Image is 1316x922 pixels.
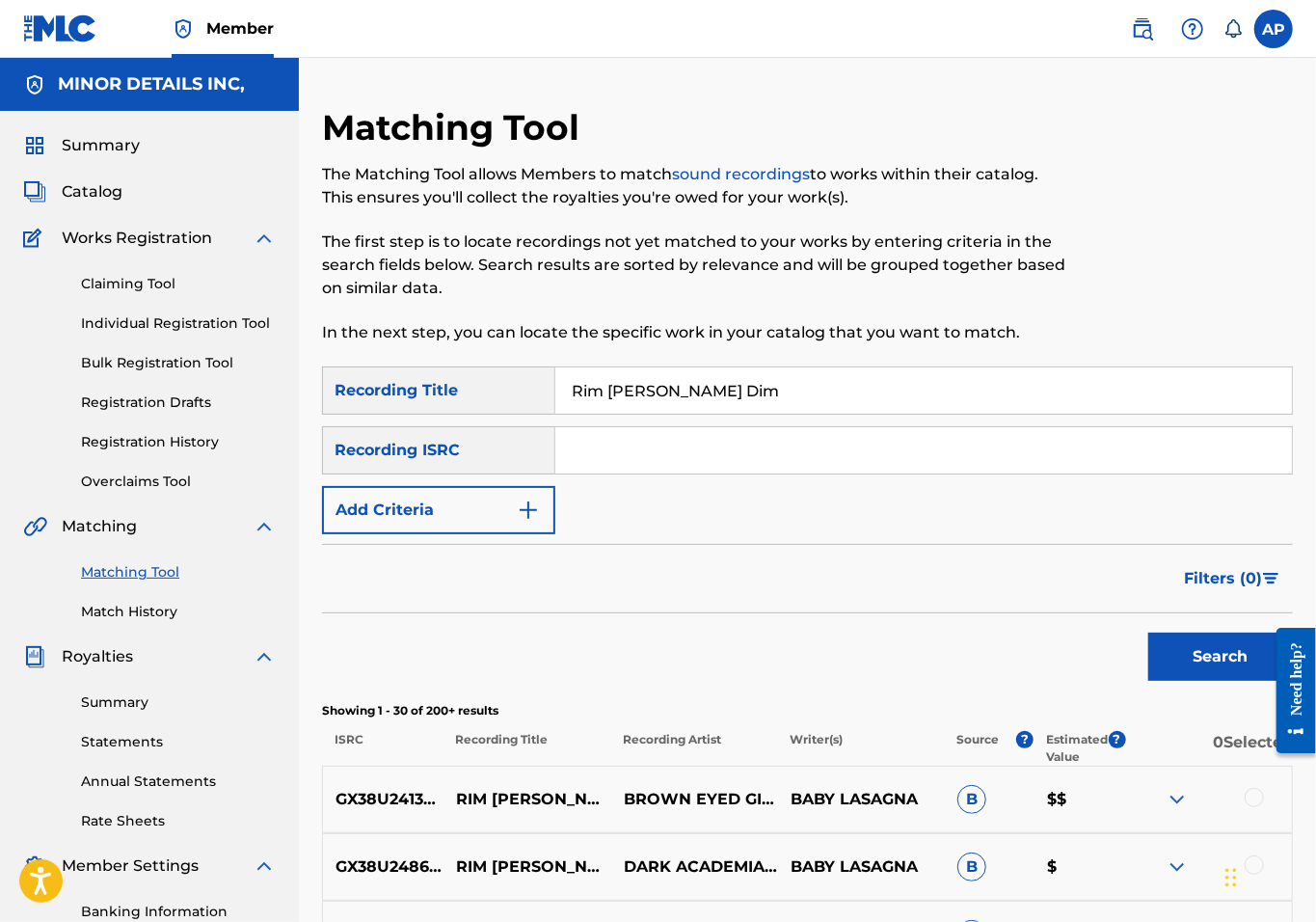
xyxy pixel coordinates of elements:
p: RIM [PERSON_NAME] DIM [443,788,610,811]
img: Top Rightsholder [172,17,195,41]
img: Accounts [23,73,46,96]
img: Works Registration [23,227,48,250]
a: Statements [81,732,276,752]
a: Registration Drafts [81,393,276,413]
span: ? [1109,731,1126,748]
button: Search [1148,633,1293,681]
p: GX38U2413362 [323,788,443,811]
img: 9d2ae6d4665cec9f34b9.svg [517,499,540,522]
p: Showing 1 - 30 of 200+ results [322,702,1293,719]
span: Matching [62,515,137,538]
img: Catalog [23,180,46,203]
a: Annual Statements [81,772,276,792]
img: expand [253,854,276,878]
a: Overclaims Tool [81,472,276,492]
p: The Matching Tool allows Members to match to works within their catalog. This ensures you'll coll... [322,163,1069,209]
p: $$ [1034,788,1124,811]
a: Individual Registration Tool [81,313,276,334]
div: User Menu [1254,10,1293,48]
a: Public Search [1123,10,1162,48]
img: Royalties [23,645,46,668]
img: MLC Logo [23,14,97,42]
a: Registration History [81,432,276,452]
div: Drag [1225,849,1237,907]
span: Filters ( 0 ) [1184,567,1262,590]
img: filter [1263,573,1279,584]
p: In the next step, you can locate the specific work in your catalog that you want to match. [322,321,1069,344]
iframe: Chat Widget [1220,829,1316,922]
span: Catalog [62,180,122,203]
p: BABY LASAGNA [778,855,945,879]
p: BROWN EYED GIRL [611,788,778,811]
p: Writer(s) [777,731,944,766]
span: Member [206,17,274,40]
button: Add Criteria [322,486,555,534]
a: Matching Tool [81,562,276,583]
span: Works Registration [62,227,212,250]
span: B [957,785,986,814]
span: B [957,853,986,881]
h5: MINOR DETAILS INC, [58,73,245,95]
p: Recording Title [443,731,609,766]
p: Source [956,731,999,766]
img: Matching [23,515,47,538]
img: help [1181,17,1204,41]
p: $ [1034,855,1124,879]
h2: Matching Tool [322,106,589,149]
a: Summary [81,692,276,713]
p: RIM [PERSON_NAME] DIM [443,855,610,879]
img: Summary [23,134,46,157]
p: ISRC [322,731,443,766]
p: 0 Selected [1126,731,1293,766]
p: BABY LASAGNA [778,788,945,811]
button: Filters (0) [1172,555,1293,603]
a: CatalogCatalog [23,180,122,203]
div: Notifications [1223,19,1243,39]
span: Royalties [62,645,133,668]
img: Member Settings [23,854,46,878]
iframe: Resource Center [1262,612,1316,768]
img: search [1131,17,1154,41]
img: expand [253,645,276,668]
span: ? [1016,731,1034,748]
p: Recording Artist [610,731,777,766]
form: Search Form [322,366,1293,691]
a: sound recordings [672,165,810,183]
img: expand [253,227,276,250]
img: expand [1166,855,1189,879]
a: Banking Information [81,902,276,922]
a: Claiming Tool [81,274,276,294]
a: Match History [81,602,276,622]
a: Rate Sheets [81,811,276,831]
p: DARK ACADEMIA|BROWN EYED GIRL [611,855,778,879]
p: The first step is to locate recordings not yet matched to your works by entering criteria in the ... [322,230,1069,300]
img: expand [253,515,276,538]
span: Member Settings [62,854,199,878]
div: Help [1173,10,1212,48]
p: GX38U2486210 [323,855,443,879]
a: Bulk Registration Tool [81,353,276,373]
p: Estimated Value [1047,731,1109,766]
img: expand [1166,788,1189,811]
a: SummarySummary [23,134,140,157]
span: Summary [62,134,140,157]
